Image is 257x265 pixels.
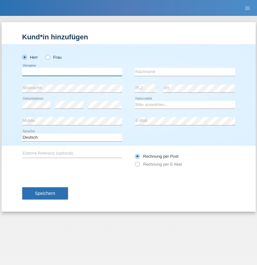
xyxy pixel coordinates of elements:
label: Herr [22,55,38,60]
input: Rechnung per E-Mail [135,162,139,170]
input: Herr [22,55,26,59]
input: Frau [45,55,50,59]
input: Rechnung per Post [135,154,139,162]
label: Rechnung per E-Mail [135,162,182,167]
span: Speichern [35,191,55,196]
label: Frau [45,55,62,60]
button: Speichern [22,187,68,199]
h1: Kund*in hinzufügen [22,33,235,41]
label: Rechnung per Post [135,154,179,159]
a: menu [241,6,254,10]
i: menu [244,5,251,11]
